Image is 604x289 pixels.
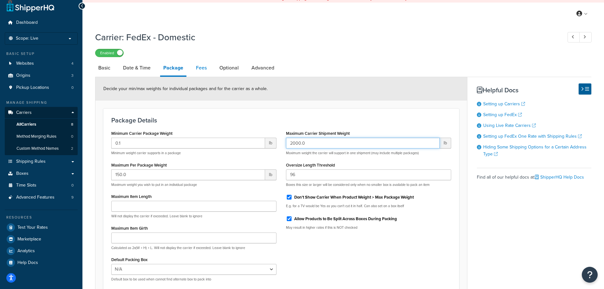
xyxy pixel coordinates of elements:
a: Fees [193,60,210,76]
p: Maximum weight you wish to put in an individual package [111,182,276,187]
a: Setting up FedEx One Rate with Shipping Rules [483,133,582,140]
p: Will not display the carrier if exceeded. Leave blank to ignore [111,214,276,219]
div: Manage Shipping [5,100,78,105]
div: Find all of our helpful docs at: [477,168,591,182]
li: Pickup Locations [5,82,78,94]
a: Websites4 [5,58,78,69]
span: Dashboard [16,20,38,25]
a: Carriers [5,107,78,119]
li: Method Merging Rules [5,131,78,142]
span: lb [440,138,451,148]
div: Basic Setup [5,51,78,56]
div: Resources [5,215,78,220]
span: 2 [71,146,73,151]
span: Carriers [16,110,32,115]
span: 4 [71,61,74,66]
a: Shipping Rules [5,156,78,167]
a: Time Slots0 [5,180,78,191]
span: All Carriers [16,122,36,127]
p: Boxes this size or larger will be considered only when no smaller box is available to pack an item [286,182,451,187]
label: Minimum Carrier Package Weight [111,131,172,136]
a: Date & Time [120,60,154,76]
span: Websites [16,61,34,66]
span: Shipping Rules [16,159,46,164]
a: Analytics [5,245,78,257]
li: Custom Method Names [5,143,78,154]
a: Boxes [5,168,78,180]
a: Setting up FedEx [483,111,522,118]
label: Maximum Item Length [111,194,152,199]
span: Pickup Locations [16,85,49,90]
label: Oversize Length Threshold [286,163,335,167]
label: Default Packing Box [111,257,147,262]
a: Pickup Locations0 [5,82,78,94]
label: Maximum Item Girth [111,226,148,231]
a: Test Your Rates [5,222,78,233]
button: Hide Help Docs [579,83,591,95]
span: 0 [71,85,74,90]
a: Marketplace [5,233,78,245]
a: ShipperHQ Help Docs [535,174,584,181]
label: Enabled [95,49,123,57]
span: 0 [71,134,73,139]
h1: Carrier: FedEx - Domestic [95,31,556,43]
a: Optional [216,60,242,76]
a: Method Merging Rules0 [5,131,78,142]
a: Setting up Carriers [483,101,525,107]
span: Boxes [16,171,29,176]
span: Test Your Rates [17,225,48,230]
span: lb [265,169,276,180]
span: Origins [16,73,30,78]
li: Time Slots [5,180,78,191]
li: Websites [5,58,78,69]
label: Maximum Carrier Shipment Weight [286,131,350,136]
p: Minimum weight carrier supports in a package [111,151,276,155]
a: Dashboard [5,17,78,29]
a: Advanced Features9 [5,192,78,203]
span: 3 [71,73,74,78]
h3: Helpful Docs [477,87,591,94]
label: Don't Show Carrier When Product Weight > Max Package Weight [294,194,414,200]
span: lb [265,138,276,148]
span: Time Slots [16,183,36,188]
span: Method Merging Rules [16,134,56,139]
a: AllCarriers8 [5,119,78,130]
span: 8 [71,122,73,127]
a: Help Docs [5,257,78,268]
label: Maximum Per Package Weight [111,163,167,167]
li: Advanced Features [5,192,78,203]
h3: Package Details [111,117,451,124]
p: Default box to be used when cannot find alternate box to pack into [111,277,276,282]
a: Origins3 [5,70,78,82]
a: Custom Method Names2 [5,143,78,154]
span: 0 [71,183,74,188]
span: 9 [71,195,74,200]
button: Open Resource Center [582,267,598,283]
p: May result in higher rates if this is NOT checked [286,225,451,230]
li: Origins [5,70,78,82]
span: Marketplace [17,237,41,242]
p: Maximum weight the carrier will support in one shipment (may include multiple packages) [286,151,451,155]
li: Carriers [5,107,78,155]
a: Advanced [248,60,277,76]
span: Custom Method Names [16,146,59,151]
a: Previous Record [568,32,580,43]
span: Help Docs [17,260,38,266]
span: Decide your min/max weights for individual packages and for the carrier as a whole. [103,85,268,92]
p: Calculated as 2x(W + H) + L. Will not display the carrier if exceeded. Leave blank to ignore [111,246,276,250]
a: Basic [95,60,114,76]
a: Using Live Rate Carriers [483,122,536,129]
p: E.g. for a TV would be Yes as you can't cut it in half. Can also set on a box itself [286,204,451,208]
span: Scope: Live [16,36,38,41]
a: Next Record [579,32,592,43]
a: Package [160,60,186,77]
span: Advanced Features [16,195,55,200]
label: Allow Products to Be Split Across Boxes During Packing [294,216,397,222]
